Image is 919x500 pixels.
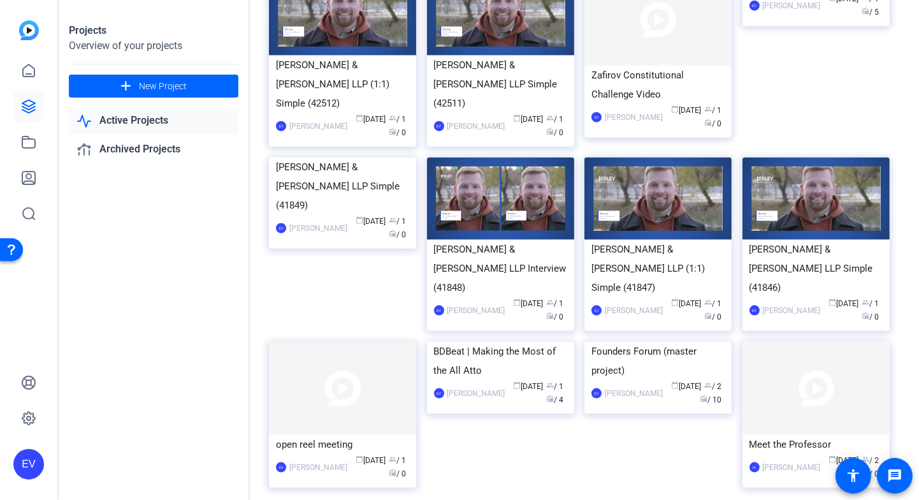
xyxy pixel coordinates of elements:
[356,216,363,224] span: calendar_today
[514,381,521,389] span: calendar_today
[447,387,505,400] div: [PERSON_NAME]
[356,456,386,465] span: [DATE]
[829,298,837,306] span: calendar_today
[356,115,386,124] span: [DATE]
[704,381,712,389] span: group
[749,462,760,473] div: IA
[700,395,721,404] span: / 10
[514,382,544,391] span: [DATE]
[704,298,712,306] span: group
[862,299,879,308] span: / 1
[591,66,725,104] div: Zafirov Constitutional Challenge Video
[862,312,870,320] span: radio
[700,395,707,402] span: radio
[749,1,760,11] div: EV
[276,55,409,113] div: [PERSON_NAME] & [PERSON_NAME] LLP (1:1) Simple (42512)
[289,120,347,133] div: [PERSON_NAME]
[591,388,602,399] div: EV
[671,105,679,113] span: calendar_today
[447,120,505,133] div: [PERSON_NAME]
[605,304,663,317] div: [PERSON_NAME]
[749,435,883,454] div: Meet the Professor
[591,112,602,122] div: EV
[846,468,861,483] mat-icon: accessibility
[389,114,396,122] span: group
[862,298,870,306] span: group
[671,381,679,389] span: calendar_today
[547,395,564,404] span: / 4
[547,128,564,137] span: / 0
[434,240,567,297] div: [PERSON_NAME] & [PERSON_NAME] LLP Interview (41848)
[704,106,721,115] span: / 1
[704,105,712,113] span: group
[289,222,347,235] div: [PERSON_NAME]
[514,115,544,124] span: [DATE]
[389,469,396,476] span: radio
[749,305,760,316] div: EV
[389,216,396,224] span: group
[69,75,238,98] button: New Project
[389,230,396,237] span: radio
[704,299,721,308] span: / 1
[19,20,39,40] img: blue-gradient.svg
[605,387,663,400] div: [PERSON_NAME]
[704,119,721,128] span: / 0
[118,78,134,94] mat-icon: add
[862,312,879,321] span: / 0
[69,38,238,54] div: Overview of your projects
[139,80,187,93] span: New Project
[434,305,444,316] div: EV
[547,298,554,306] span: group
[389,469,406,478] span: / 0
[704,312,721,321] span: / 0
[862,456,879,465] span: / 2
[547,128,554,135] span: radio
[605,111,663,124] div: [PERSON_NAME]
[434,121,444,131] div: EV
[514,114,521,122] span: calendar_today
[389,455,396,463] span: group
[547,382,564,391] span: / 1
[749,240,883,297] div: [PERSON_NAME] & [PERSON_NAME] LLP Simple (41846)
[69,108,238,134] a: Active Projects
[434,342,567,380] div: BDBeat | Making the Most of the All Atto
[389,456,406,465] span: / 1
[547,312,554,320] span: radio
[447,304,505,317] div: [PERSON_NAME]
[862,7,870,15] span: radio
[356,114,363,122] span: calendar_today
[547,395,554,402] span: radio
[671,298,679,306] span: calendar_today
[514,298,521,306] span: calendar_today
[69,23,238,38] div: Projects
[763,461,821,474] div: [PERSON_NAME]
[276,462,286,473] div: EV
[704,382,721,391] span: / 2
[356,455,363,463] span: calendar_today
[829,456,859,465] span: [DATE]
[763,304,821,317] div: [PERSON_NAME]
[671,299,701,308] span: [DATE]
[514,299,544,308] span: [DATE]
[356,217,386,226] span: [DATE]
[591,305,602,316] div: EV
[289,461,347,474] div: [PERSON_NAME]
[671,382,701,391] span: [DATE]
[591,240,725,297] div: [PERSON_NAME] & [PERSON_NAME] LLP (1:1) Simple (41847)
[591,342,725,380] div: Founders Forum (master project)
[389,128,396,135] span: radio
[434,55,567,113] div: [PERSON_NAME] & [PERSON_NAME] LLP Simple (42511)
[547,299,564,308] span: / 1
[704,119,712,126] span: radio
[862,455,870,463] span: group
[547,312,564,321] span: / 0
[434,388,444,399] div: EV
[276,223,286,233] div: EV
[389,128,406,137] span: / 0
[13,449,44,480] div: EV
[276,158,409,215] div: [PERSON_NAME] & [PERSON_NAME] LLP Simple (41849)
[829,299,859,308] span: [DATE]
[704,312,712,320] span: radio
[862,8,879,17] span: / 5
[829,455,837,463] span: calendar_today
